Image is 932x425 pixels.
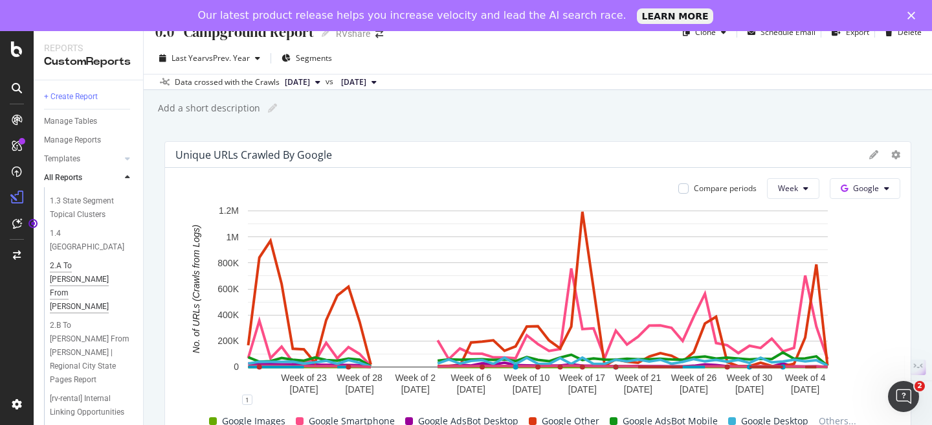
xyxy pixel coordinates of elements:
button: Google [830,178,900,199]
div: 1 [242,395,252,405]
button: Week [767,178,819,199]
div: Reports [44,41,133,54]
div: 1.3 State Segment Topical Clusters [50,194,126,222]
a: + Create Report [44,90,134,104]
div: Manage Tables [44,115,97,128]
i: Edit report name [322,28,331,37]
span: 2025 Aug. 15th [285,76,310,88]
text: [DATE] [735,384,764,395]
div: 2.A To Megan From Anna [50,259,128,314]
text: Week of 6 [450,373,491,383]
a: Manage Tables [44,115,134,128]
div: 0.0 Campground Report [154,22,314,42]
div: Data crossed with the Crawls [175,76,280,88]
text: 600K [217,284,239,294]
div: Add a short description [157,102,260,115]
div: Compare periods [694,183,757,194]
a: Manage Reports [44,133,134,147]
a: LEARN MORE [637,8,714,24]
text: [DATE] [401,384,430,395]
a: 2.A To [PERSON_NAME] From [PERSON_NAME] [50,259,134,314]
a: 1.4 [GEOGRAPHIC_DATA] [50,227,134,254]
text: Week of 23 [281,373,327,383]
svg: A chart. [175,204,900,400]
button: [DATE] [336,75,382,90]
div: Clone [695,27,716,38]
span: 2024 Jul. 26th [341,76,366,88]
span: 2 [915,381,925,391]
text: Week of 26 [671,373,717,383]
text: Week of 21 [616,373,661,383]
text: 800K [217,258,239,268]
div: Unique URLs Crawled By Google [175,148,332,161]
div: 1.4 State Park & National Parks [50,227,124,254]
text: Week of 2 [395,373,436,383]
text: 400K [217,310,239,320]
text: Week of 30 [727,373,773,383]
a: Templates [44,152,121,166]
text: [DATE] [457,384,485,395]
text: No. of URLs (Crawls from Logs) [191,225,201,353]
div: Close [907,12,920,19]
span: Google [853,183,879,194]
text: Week of 10 [504,373,550,383]
div: Our latest product release helps you increase velocity and lead the AI search race. [198,9,627,22]
button: Delete [880,22,922,43]
text: 1M [227,232,239,242]
span: vs [326,76,336,87]
div: Tooltip anchor [27,218,39,229]
text: [DATE] [513,384,541,395]
span: Segments [296,52,332,63]
div: 2.B To Emily From Anna | Regional City State Pages Report [50,319,130,387]
text: [DATE] [680,384,708,395]
text: Week of 17 [560,373,606,383]
div: Templates [44,152,80,166]
div: + Create Report [44,90,98,104]
button: Last YearvsPrev. Year [154,48,265,69]
span: Last Year [172,52,205,63]
div: Schedule Email [760,27,815,38]
a: 1.3 State Segment Topical Clusters [50,194,134,222]
text: [DATE] [346,384,374,395]
a: All Reports [44,171,121,185]
text: 200K [217,336,239,346]
text: [DATE] [624,384,652,395]
a: 2.B To [PERSON_NAME] From [PERSON_NAME] | Regional City State Pages Report [50,319,134,387]
button: [DATE] [280,75,326,90]
text: Week of 28 [337,373,383,383]
button: Export [827,22,869,43]
text: [DATE] [568,384,597,395]
text: Week of 4 [785,373,826,383]
text: [DATE] [791,384,819,395]
div: Manage Reports [44,133,101,147]
div: RVshare [336,27,370,40]
div: Delete [898,27,922,38]
a: [rv-rental] Internal Linking Opportunities [50,392,134,419]
div: [rv-rental] Internal Linking Opportunities [50,392,127,419]
text: 1.2M [219,205,239,216]
button: Schedule Email [742,22,815,43]
span: vs Prev. Year [205,52,250,63]
button: Clone [678,22,731,43]
text: 0 [234,362,239,372]
div: Export [846,27,869,38]
div: All Reports [44,171,82,185]
text: [DATE] [290,384,318,395]
button: Segments [276,48,337,69]
i: Edit report name [268,104,277,113]
span: Week [778,183,798,194]
div: CustomReports [44,54,133,69]
div: arrow-right-arrow-left [375,29,383,38]
iframe: Intercom live chat [888,381,919,412]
